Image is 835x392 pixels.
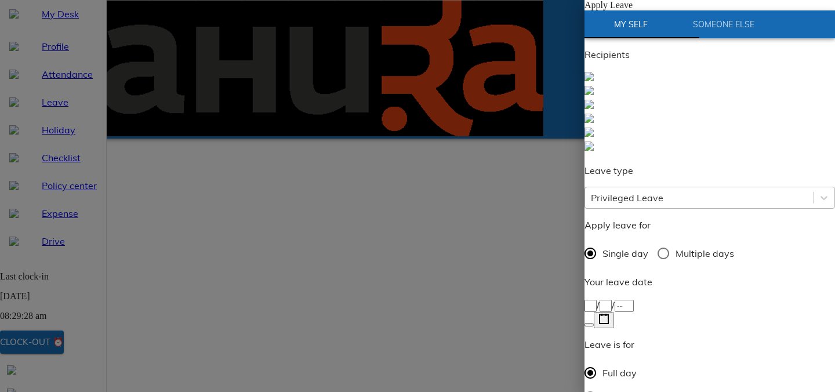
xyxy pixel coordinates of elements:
span: Someone Else [684,17,763,32]
span: Recipients [584,49,630,60]
input: -- [600,300,612,312]
img: defaultEmp.0e2b4d71.svg [584,72,594,81]
img: defaultEmp.0e2b4d71.svg [584,100,594,109]
p: Leave type [584,164,835,177]
span: Full day [602,366,637,380]
span: Your leave date [584,276,652,288]
a: Harinath Prajapati [584,85,835,99]
a: Deepta Vivek [584,99,835,112]
span: Multiple days [676,246,734,260]
a: Karl Fernandes [584,71,835,85]
input: -- [584,300,597,312]
div: Privileged Leave [591,191,663,205]
img: defaultEmp.0e2b4d71.svg [584,128,594,137]
div: daytype [584,241,835,266]
a: sumHR admin [584,140,835,154]
a: Ritvik Lukose [584,112,835,126]
span: / [612,299,615,311]
span: My Self [591,17,670,32]
img: defaultEmp.0e2b4d71.svg [584,141,594,151]
span: / [597,299,600,311]
input: ---- [615,300,634,312]
img: defaultEmp.0e2b4d71.svg [584,114,594,123]
span: Apply leave for [584,219,651,231]
span: Single day [602,246,648,260]
p: Leave is for [584,337,647,351]
img: defaultEmp.0e2b4d71.svg [584,86,594,95]
a: Lee Ignatius [584,126,835,140]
